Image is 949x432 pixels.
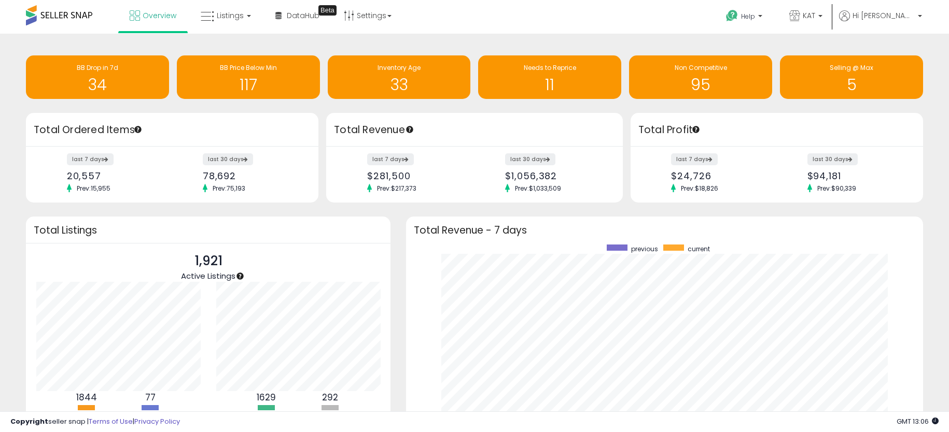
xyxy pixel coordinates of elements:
[807,153,858,165] label: last 30 days
[182,76,315,93] h1: 117
[688,244,710,253] span: current
[807,170,905,181] div: $94,181
[207,184,250,193] span: Prev: 75,193
[328,55,471,99] a: Inventory Age 33
[333,76,466,93] h1: 33
[780,55,923,99] a: Selling @ Max 5
[718,2,773,34] a: Help
[235,271,245,281] div: Tooltip anchor
[378,63,421,72] span: Inventory Age
[510,184,566,193] span: Prev: $1,033,509
[405,125,414,134] div: Tooltip anchor
[26,55,169,99] a: BB Drop in 7d 34
[181,251,235,271] p: 1,921
[638,123,915,137] h3: Total Profit
[676,184,723,193] span: Prev: $18,826
[77,63,118,72] span: BB Drop in 7d
[220,63,277,72] span: BB Price Below Min
[89,416,133,426] a: Terms of Use
[134,416,180,426] a: Privacy Policy
[72,184,116,193] span: Prev: 15,955
[725,9,738,22] i: Get Help
[203,170,300,181] div: 78,692
[372,184,422,193] span: Prev: $217,373
[367,170,467,181] div: $281,500
[785,76,918,93] h1: 5
[34,123,311,137] h3: Total Ordered Items
[691,125,701,134] div: Tooltip anchor
[203,153,253,165] label: last 30 days
[505,153,555,165] label: last 30 days
[181,270,235,281] span: Active Listings
[629,55,772,99] a: Non Competitive 95
[10,417,180,427] div: seller snap | |
[830,63,873,72] span: Selling @ Max
[803,10,815,21] span: KAT
[287,10,319,21] span: DataHub
[10,416,48,426] strong: Copyright
[133,125,143,134] div: Tooltip anchor
[31,76,164,93] h1: 34
[257,391,276,404] b: 1629
[675,63,727,72] span: Non Competitive
[839,10,922,34] a: Hi [PERSON_NAME]
[897,416,939,426] span: 2025-10-9 13:06 GMT
[524,63,576,72] span: Needs to Reprice
[812,184,861,193] span: Prev: $90,339
[334,123,615,137] h3: Total Revenue
[478,55,621,99] a: Needs to Reprice 11
[631,244,658,253] span: previous
[143,10,176,21] span: Overview
[414,226,915,234] h3: Total Revenue - 7 days
[322,391,338,404] b: 292
[34,226,383,234] h3: Total Listings
[67,153,114,165] label: last 7 days
[741,12,755,21] span: Help
[483,76,616,93] h1: 11
[177,55,320,99] a: BB Price Below Min 117
[853,10,915,21] span: Hi [PERSON_NAME]
[67,170,164,181] div: 20,557
[634,76,767,93] h1: 95
[145,391,156,404] b: 77
[76,391,97,404] b: 1844
[671,153,718,165] label: last 7 days
[367,153,414,165] label: last 7 days
[318,5,337,16] div: Tooltip anchor
[217,10,244,21] span: Listings
[671,170,769,181] div: $24,726
[505,170,605,181] div: $1,056,382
